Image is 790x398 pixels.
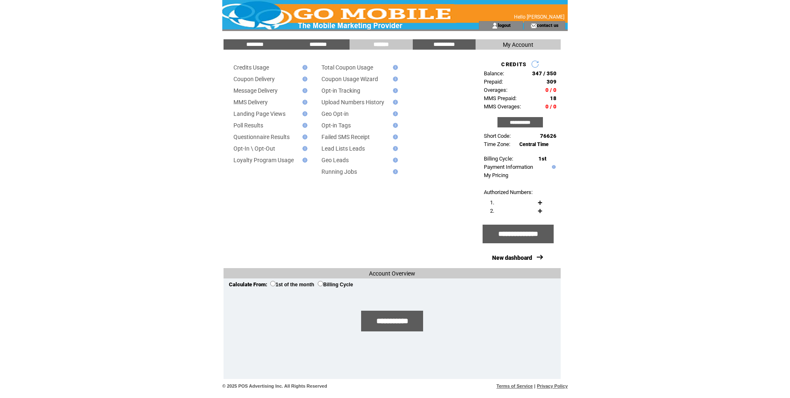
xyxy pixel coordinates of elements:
img: help.gif [300,88,307,93]
span: Hello [PERSON_NAME] [514,14,564,20]
img: contact_us_icon.gif [531,22,537,29]
a: Privacy Policy [537,384,568,388]
a: New dashboard [492,254,532,261]
span: My Account [503,41,533,48]
img: help.gif [550,165,556,169]
a: Message Delivery [233,87,278,94]
img: help.gif [390,100,398,105]
a: Opt-in Tags [321,122,351,129]
span: CREDITS [501,61,526,67]
span: © 2025 POS Advertising Inc. All Rights Reserved [222,384,327,388]
a: My Pricing [484,172,508,178]
input: 1st of the month [270,281,276,286]
img: account_icon.gif [492,22,498,29]
span: Authorized Numbers: [484,189,533,195]
span: Time Zone: [484,141,510,147]
span: 0 / 0 [545,87,557,93]
label: 1st of the month [270,282,314,288]
a: Questionnaire Results [233,134,290,140]
img: help.gif [300,158,307,163]
img: help.gif [390,134,398,139]
a: Landing Page Views [233,110,286,117]
a: Lead Lists Leads [321,145,365,152]
img: help.gif [300,77,307,82]
a: MMS Delivery [233,99,268,105]
a: Geo Leads [321,157,349,163]
a: Total Coupon Usage [321,64,373,71]
span: 1. [490,199,494,206]
span: 76626 [540,133,557,139]
span: MMS Prepaid: [484,95,516,101]
label: Billing Cycle [318,282,353,288]
img: help.gif [300,65,307,70]
img: help.gif [300,134,307,139]
span: Prepaid: [484,79,503,85]
a: logout [498,22,511,28]
a: Opt-in Tracking [321,87,360,94]
img: help.gif [390,77,398,82]
a: Coupon Usage Wizard [321,76,378,82]
a: Payment Information [484,164,533,170]
a: Coupon Delivery [233,76,275,82]
span: Balance: [484,70,504,77]
span: 309 [547,79,557,85]
span: 0 / 0 [545,103,557,110]
a: Geo Opt-in [321,110,349,117]
a: Failed SMS Receipt [321,134,370,140]
span: Account Overview [369,270,415,277]
img: help.gif [300,111,307,116]
a: Opt-In \ Opt-Out [233,145,275,152]
a: Credits Usage [233,64,269,71]
a: contact us [537,22,559,28]
img: help.gif [390,169,398,174]
input: Billing Cycle [318,281,323,286]
span: Central Time [519,141,549,147]
span: 347 / 350 [532,70,557,77]
span: 18 [550,95,557,101]
a: Poll Results [233,122,263,129]
span: Short Code: [484,133,511,139]
img: help.gif [300,100,307,105]
img: help.gif [390,111,398,116]
a: Loyalty Program Usage [233,157,294,163]
span: Calculate From: [229,281,267,288]
img: help.gif [390,88,398,93]
span: Billing Cycle: [484,156,513,162]
img: help.gif [390,65,398,70]
span: 2. [490,208,494,214]
img: help.gif [390,146,398,151]
span: MMS Overages: [484,103,521,110]
a: Terms of Service [497,384,533,388]
span: 1st [538,156,546,162]
span: | [534,384,535,388]
img: help.gif [300,146,307,151]
img: help.gif [300,123,307,128]
a: Running Jobs [321,168,357,175]
img: help.gif [390,123,398,128]
img: help.gif [390,158,398,163]
a: Upload Numbers History [321,99,384,105]
span: Overages: [484,87,507,93]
